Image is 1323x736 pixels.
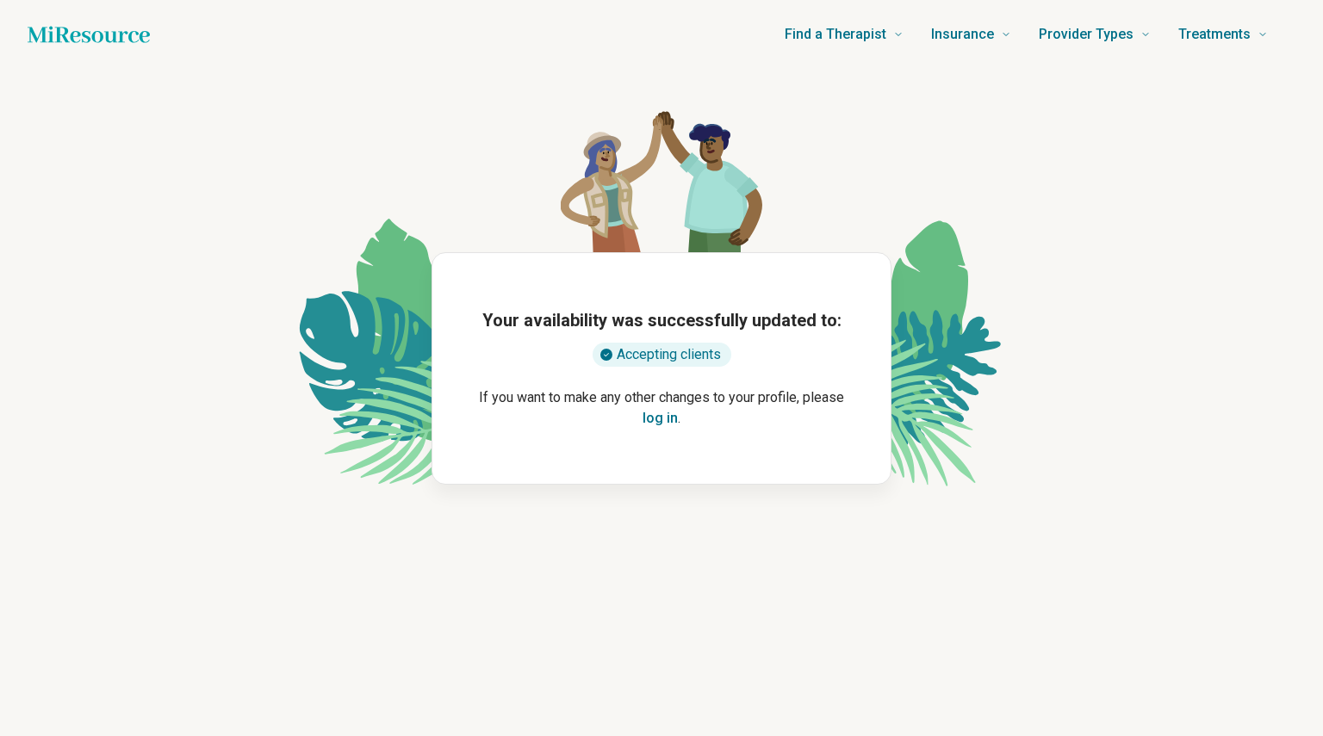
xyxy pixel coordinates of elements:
button: log in [643,408,678,429]
div: Accepting clients [593,343,731,367]
span: Find a Therapist [785,22,886,46]
span: Provider Types [1039,22,1134,46]
span: Insurance [931,22,994,46]
a: Home page [28,17,150,52]
h1: Your availability was successfully updated to: [482,308,842,332]
span: Treatments [1178,22,1251,46]
p: If you want to make any other changes to your profile, please . [460,387,863,429]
